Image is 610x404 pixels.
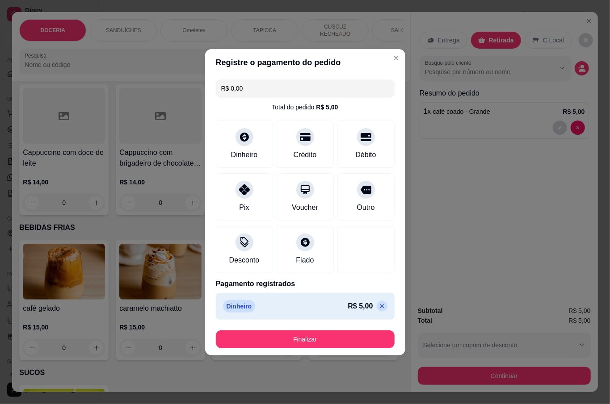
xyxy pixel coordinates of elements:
[389,51,404,65] button: Close
[355,150,376,160] div: Débito
[221,79,389,97] input: Ex.: hambúrguer de cordeiro
[316,103,338,112] div: R$ 5,00
[348,301,373,312] p: R$ 5,00
[216,330,395,348] button: Finalizar
[239,202,249,213] div: Pix
[272,103,338,112] div: Total do pedido
[294,150,317,160] div: Crédito
[292,202,318,213] div: Voucher
[223,300,256,312] p: Dinheiro
[231,150,258,160] div: Dinheiro
[296,255,314,266] div: Fiado
[216,279,395,289] p: Pagamento registrados
[205,49,405,76] header: Registre o pagamento do pedido
[357,202,374,213] div: Outro
[229,255,260,266] div: Desconto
